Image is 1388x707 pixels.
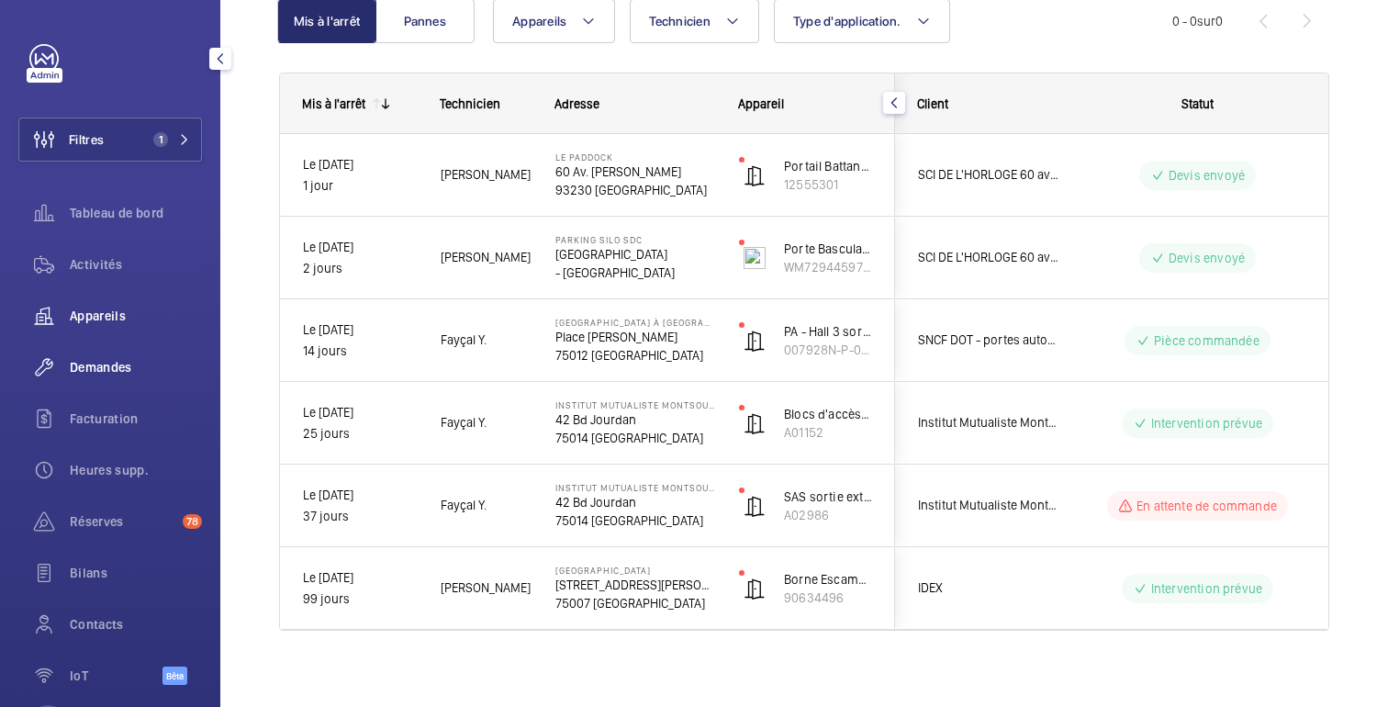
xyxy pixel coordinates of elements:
font: 99 jours [303,591,350,606]
font: [PERSON_NAME] [441,250,531,264]
font: 42 Bd Jourdan [555,412,636,427]
font: Intervention prévue [1151,416,1262,431]
font: Intervention prévue [1151,581,1262,596]
font: Le [DATE] [303,570,353,585]
font: Le [DATE] [303,322,353,337]
font: [GEOGRAPHIC_DATA] à [GEOGRAPHIC_DATA] [555,317,758,328]
font: WM72944597 - #11477852 [784,260,934,275]
font: 0 [1215,14,1223,28]
font: Institut Mutualiste Montsouris [918,498,1084,512]
font: 0 - 0 [1172,14,1197,28]
font: 75007 [GEOGRAPHIC_DATA] [555,596,705,611]
font: 90634496 [784,590,844,605]
font: Institut Mutualiste Montsouris [555,399,724,410]
font: A02986 [784,508,829,522]
font: Contacts [70,617,124,632]
font: Facturation [70,411,139,426]
font: Tableau de bord [70,206,163,220]
div: Appuyez sur ESPACE pour sélectionner cette ligne. [280,547,895,630]
font: Client [917,96,948,111]
img: automatic_door.svg [744,330,766,352]
img: automatic_door.svg [744,495,766,517]
img: automatic_door.svg [744,164,766,186]
font: Demandes [70,360,132,375]
font: SNCF DOT - portes automatiques [918,332,1100,347]
font: SCI DE L'HORLOGE 60 av [PERSON_NAME] 93320 [GEOGRAPHIC_DATA] [918,250,1297,264]
font: Activités [70,257,122,272]
font: Blocs d'accès 9,10,11 - BESAM Power Swing - Battante 2 portes [784,407,1133,421]
font: 42 Bd Jourdan [555,495,636,510]
font: Portail Battant Sortie [784,159,902,174]
font: 78 [186,515,198,528]
font: 75014 [GEOGRAPHIC_DATA] [555,431,703,445]
font: Le [DATE] [303,240,353,254]
font: 007928N-P-0-14-0-11 [784,342,904,357]
font: Pièce commandée [1154,333,1259,348]
font: Place [PERSON_NAME] [555,330,677,344]
font: Appareils [70,309,126,323]
font: Le [DATE] [303,488,353,502]
font: Technicien [440,96,500,111]
font: [PERSON_NAME] [441,580,531,595]
font: Devis envoyé [1169,168,1245,183]
font: Fayçal Y. [441,498,487,512]
font: 12555301 [784,177,838,192]
font: IoT [70,668,88,683]
font: 60 Av. [PERSON_NAME] [555,164,681,179]
font: Heures supp. [70,463,149,477]
img: automatic_door.svg [744,578,766,600]
font: [GEOGRAPHIC_DATA] [555,565,651,576]
font: Le [DATE] [303,405,353,420]
div: Appuyez sur ESPACE pour sélectionner cette ligne. [280,217,895,299]
font: Fayçal Y. [441,332,487,347]
font: [PERSON_NAME] [441,167,531,182]
font: - [GEOGRAPHIC_DATA] [555,265,675,280]
font: Appareil [738,96,784,111]
font: Filtres [69,132,104,147]
img: automatic_door.svg [744,412,766,434]
font: Fayçal Y. [441,415,487,430]
button: Filtres1 [18,118,202,162]
font: Mis à l'arrêt [294,14,360,28]
img: tilting_door.svg [744,247,766,269]
font: Institut Mutualiste Montsouris [555,482,724,493]
font: 93230 [GEOGRAPHIC_DATA] [555,183,707,197]
font: Type d'application. [793,14,901,28]
font: SAS sortie extérieure - Record DSTA 20 - Coulissante vitrée 2 portes [784,489,1169,504]
font: Mis à l'arrêt [302,96,365,111]
font: A01152 [784,425,823,440]
font: Bêta [166,670,184,681]
font: 1 jour [303,178,333,193]
font: 75012 [GEOGRAPHIC_DATA] [555,348,703,363]
font: 14 jours [303,343,347,358]
font: Porte Basculante Sortie (droite int) [784,241,981,256]
font: IDEX [918,580,943,595]
font: 2 jours [303,261,342,275]
font: Devis envoyé [1169,251,1245,265]
font: PA - Hall 3 sortie Objet trouvé et consigne (ex PA11) [784,324,1069,339]
font: Pannes [404,14,446,28]
font: Institut Mutualiste Montsouris [918,415,1084,430]
font: Le [DATE] [303,157,353,172]
font: Appareils [512,14,566,28]
font: Adresse [554,96,599,111]
font: [GEOGRAPHIC_DATA] [555,247,667,262]
font: 1 [159,133,163,146]
font: [STREET_ADDRESS][PERSON_NAME] [555,578,751,592]
font: Réserves [70,514,124,529]
font: 25 jours [303,426,350,441]
font: 75014 [GEOGRAPHIC_DATA] [555,513,703,528]
font: Statut [1181,96,1214,111]
font: 37 jours [303,509,349,523]
font: Parking Silo SDC [555,234,643,245]
font: Borne Escamotable Côté Grande Portes [784,572,1007,587]
font: Le Paddock [555,151,613,163]
font: En attente de commande [1136,499,1277,513]
font: SCI DE L'HORLOGE 60 av [PERSON_NAME] 93320 [GEOGRAPHIC_DATA] [918,167,1297,182]
font: Technicien [649,14,711,28]
font: sur [1197,14,1215,28]
font: Bilans [70,566,107,580]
